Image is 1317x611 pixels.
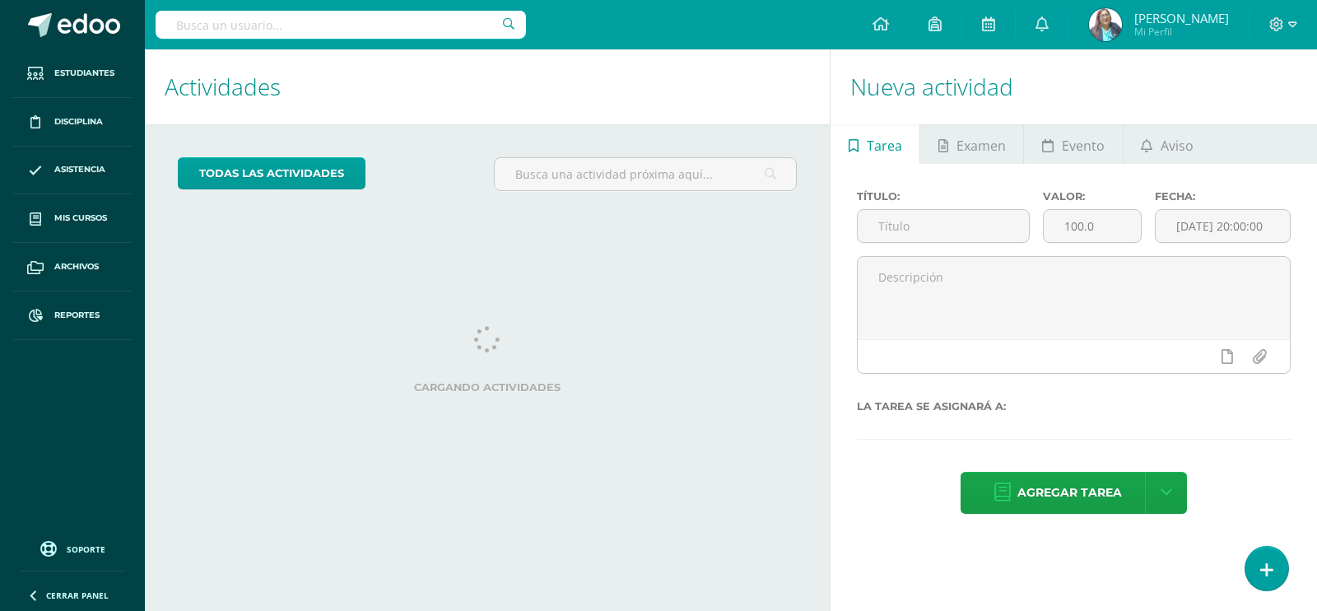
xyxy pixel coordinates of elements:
[178,381,797,394] label: Cargando actividades
[54,212,107,225] span: Mis cursos
[1134,10,1229,26] span: [PERSON_NAME]
[1089,8,1122,41] img: 2a9e4ed1db2ea39b7ff423f7be37eaa2.png
[850,49,1297,124] h1: Nueva actividad
[1161,126,1194,166] span: Aviso
[956,126,1006,166] span: Examen
[1044,210,1141,242] input: Puntos máximos
[13,194,132,243] a: Mis cursos
[13,243,132,292] a: Archivos
[54,163,105,176] span: Asistencia
[495,158,796,190] input: Busca una actividad próxima aquí...
[54,309,100,322] span: Reportes
[1024,124,1122,164] a: Evento
[54,260,99,273] span: Archivos
[20,537,125,559] a: Soporte
[867,126,902,166] span: Tarea
[156,11,526,39] input: Busca un usuario...
[178,157,365,189] a: todas las Actividades
[13,49,132,98] a: Estudiantes
[858,210,1029,242] input: Título
[1156,210,1290,242] input: Fecha de entrega
[1017,473,1122,513] span: Agregar tarea
[1134,25,1229,39] span: Mi Perfil
[1155,190,1291,203] label: Fecha:
[165,49,810,124] h1: Actividades
[857,190,1030,203] label: Título:
[13,292,132,340] a: Reportes
[1124,124,1212,164] a: Aviso
[920,124,1023,164] a: Examen
[13,98,132,147] a: Disciplina
[831,124,919,164] a: Tarea
[13,147,132,195] a: Asistencia
[67,543,105,555] span: Soporte
[857,400,1291,413] label: La tarea se asignará a:
[54,115,103,128] span: Disciplina
[46,590,109,601] span: Cerrar panel
[54,67,114,80] span: Estudiantes
[1062,126,1105,166] span: Evento
[1043,190,1142,203] label: Valor:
